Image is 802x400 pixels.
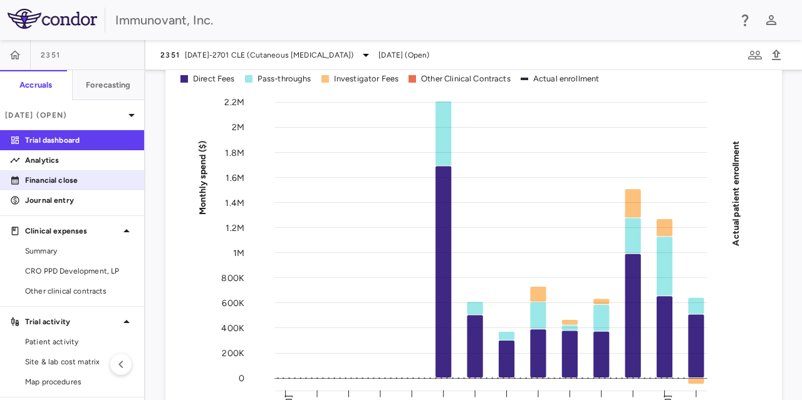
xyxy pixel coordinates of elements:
span: 2351 [41,50,60,60]
span: Map procedures [25,376,134,387]
span: CRO PPD Development, LP [25,265,134,277]
p: Trial dashboard [25,135,134,146]
tspan: 1M [233,247,244,258]
p: Trial activity [25,316,119,327]
tspan: 200K [222,347,244,358]
img: logo-full-SnFGN8VE.png [8,9,97,29]
span: Summary [25,245,134,257]
p: [DATE] (Open) [5,110,124,121]
div: Pass-throughs [258,73,311,85]
span: 2351 [160,50,180,60]
div: Direct Fees [193,73,235,85]
p: Financial close [25,175,134,186]
span: [DATE] (Open) [378,49,429,61]
tspan: 2M [232,122,244,133]
span: [DATE]-2701 CLE (Cutaneous [MEDICAL_DATA]) [185,49,353,61]
div: Immunovant, Inc. [115,11,729,29]
tspan: 600K [222,297,244,308]
tspan: 0 [239,373,244,384]
tspan: Actual patient enrollment [731,140,741,245]
h6: Accruals [19,79,52,91]
span: Patient activity [25,336,134,347]
tspan: 800K [221,272,244,283]
tspan: Monthly spend ($) [197,140,208,215]
tspan: 2.2M [224,97,244,108]
tspan: 1.6M [226,172,244,183]
span: Other clinical contracts [25,285,134,297]
p: Journal entry [25,195,134,206]
div: Actual enrollment [533,73,600,85]
tspan: 400K [221,322,244,333]
div: Other Clinical Contracts [421,73,511,85]
div: Investigator Fees [334,73,399,85]
tspan: 1.2M [226,222,244,233]
tspan: 1.8M [225,147,244,158]
tspan: 1.4M [225,197,244,208]
span: Site & lab cost matrix [25,356,134,367]
h6: Forecasting [86,79,131,91]
p: Clinical expenses [25,225,119,237]
p: Analytics [25,155,134,166]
